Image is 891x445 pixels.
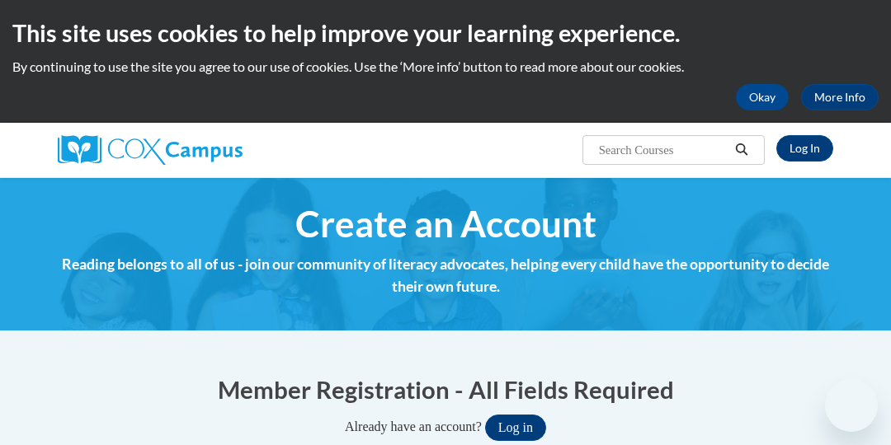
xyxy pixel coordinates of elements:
p: By continuing to use the site you agree to our use of cookies. Use the ‘More info’ button to read... [12,58,879,76]
iframe: Button to launch messaging window [825,379,878,432]
h4: Reading belongs to all of us - join our community of literacy advocates, helping every child have... [58,254,833,297]
h1: Member Registration - All Fields Required [58,372,833,406]
img: Cox Campus [58,135,243,165]
button: Log in [485,415,546,441]
h2: This site uses cookies to help improve your learning experience. [12,16,879,49]
button: Search [729,140,754,160]
span: Already have an account? [345,419,482,433]
span: Create an Account [295,202,596,246]
a: Log In [776,135,833,162]
a: More Info [801,84,879,110]
button: Okay [736,84,789,110]
input: Search Courses [597,140,729,160]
